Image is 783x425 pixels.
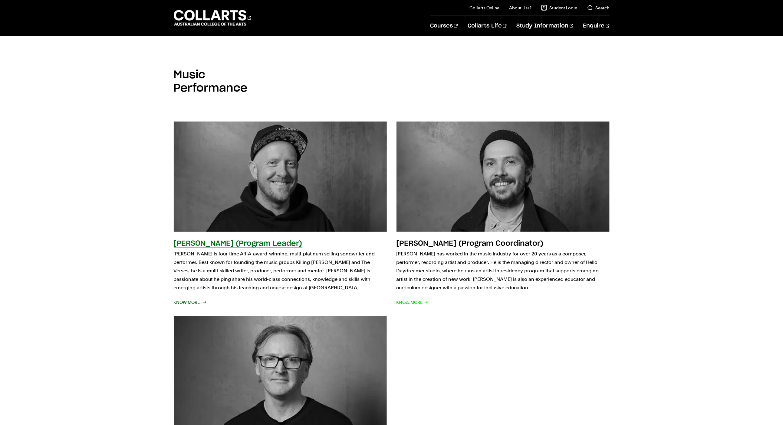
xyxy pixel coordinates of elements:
a: Enquire [583,16,609,36]
div: Go to homepage [174,9,251,27]
p: [PERSON_NAME] has worked in the music industry for over 20 years as a composer, performer, record... [396,250,610,292]
h2: [PERSON_NAME] (Program Leader) [174,240,302,247]
a: Collarts Life [468,16,507,36]
a: Collarts Online [469,5,499,11]
span: Know More [396,298,428,307]
a: About Us [509,5,531,11]
span: Know More [174,298,206,307]
p: [PERSON_NAME] is four-time ARIA-award-winning, multi-platinum selling songwriter and performer. B... [174,250,387,292]
h2: Music Performance [174,68,280,95]
a: Search [587,5,610,11]
a: [PERSON_NAME] (Program Leader) [PERSON_NAME] is four-time ARIA-award-winning, multi-platinum sell... [174,122,387,307]
a: [PERSON_NAME] (Program Coordinator) [PERSON_NAME] has worked in the music industry for over 20 ye... [396,122,610,307]
h2: [PERSON_NAME] (Program Coordinator) [396,240,544,247]
a: Courses [430,16,458,36]
a: Student Login [541,5,577,11]
a: Study Information [516,16,573,36]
